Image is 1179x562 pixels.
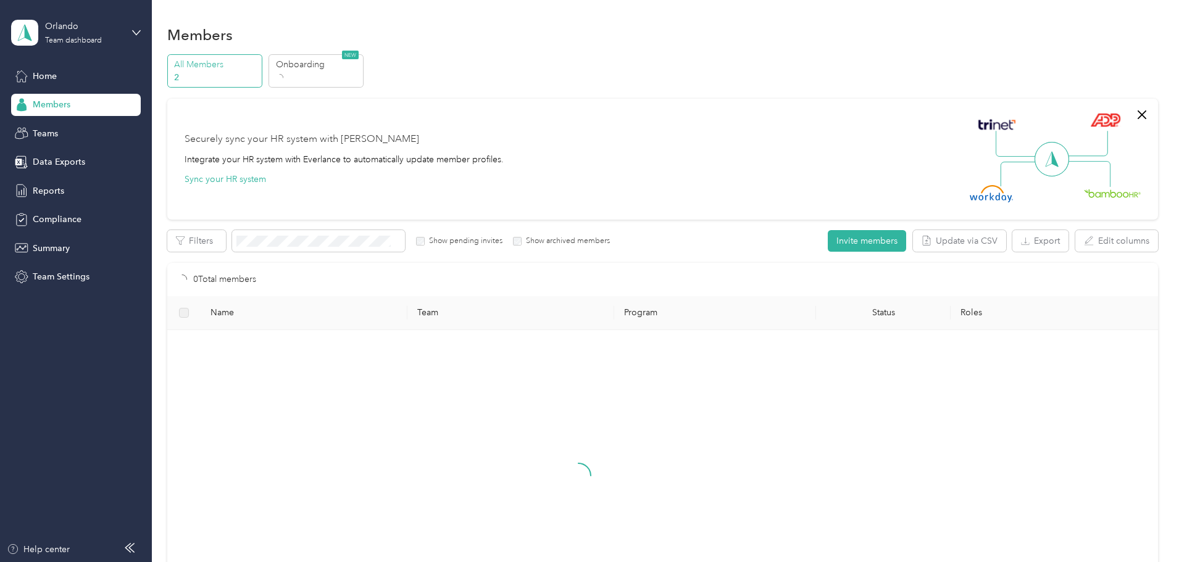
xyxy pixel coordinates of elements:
span: Members [33,98,70,111]
th: Roles [951,296,1157,330]
th: Program [614,296,816,330]
span: Summary [33,242,70,255]
img: ADP [1090,113,1120,127]
span: Teams [33,127,58,140]
div: Team dashboard [45,37,102,44]
label: Show pending invites [425,236,502,247]
img: Line Left Down [1000,161,1043,186]
div: Orlando [45,20,122,33]
img: Workday [970,185,1013,202]
img: Line Right Up [1065,131,1108,157]
span: Compliance [33,213,81,226]
span: Reports [33,184,64,197]
button: Invite members [828,230,906,252]
div: Integrate your HR system with Everlance to automatically update member profiles. [185,153,504,166]
p: 0 Total members [193,273,256,286]
th: Name [201,296,407,330]
iframe: Everlance-gr Chat Button Frame [1110,493,1179,562]
span: Name [210,307,398,318]
button: Sync your HR system [185,173,266,186]
label: Show archived members [522,236,610,247]
span: NEW [342,51,359,59]
p: Onboarding [276,58,360,71]
p: 2 [174,71,258,84]
img: Line Left Up [996,131,1039,157]
button: Filters [167,230,226,252]
th: Team [407,296,614,330]
div: Securely sync your HR system with [PERSON_NAME] [185,132,419,147]
button: Update via CSV [913,230,1006,252]
img: Trinet [975,116,1019,133]
button: Edit columns [1075,230,1158,252]
button: Help center [7,543,70,556]
button: Export [1012,230,1069,252]
img: Line Right Down [1067,161,1110,188]
th: Status [816,296,951,330]
span: Data Exports [33,155,85,168]
img: BambooHR [1084,189,1141,197]
span: Home [33,70,57,83]
h1: Members [167,28,233,41]
p: All Members [174,58,258,71]
span: Team Settings [33,270,90,283]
